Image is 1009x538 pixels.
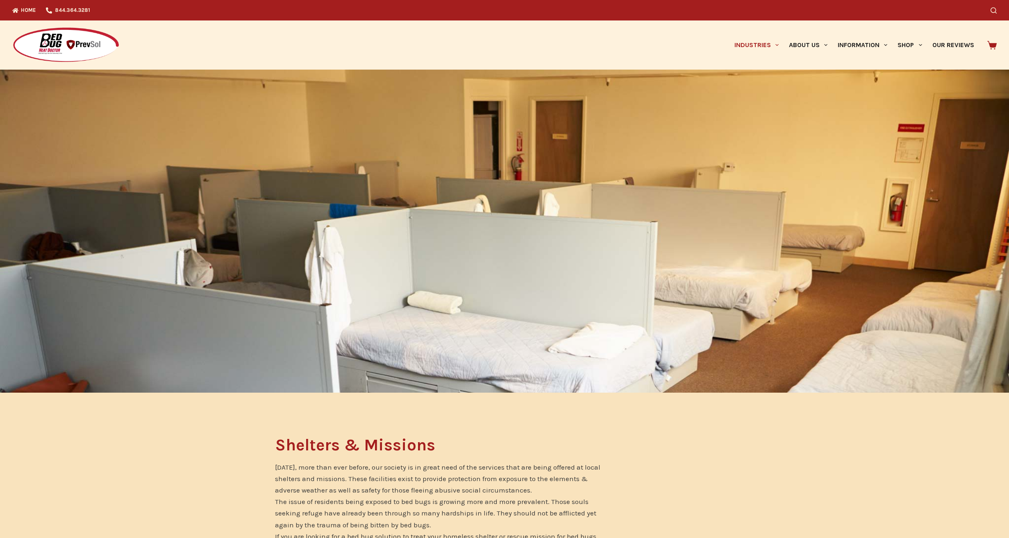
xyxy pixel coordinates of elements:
img: Prevsol/Bed Bug Heat Doctor [12,27,120,63]
button: Search [991,7,997,14]
a: Information [833,20,893,70]
a: Industries [729,20,784,70]
a: Our Reviews [927,20,979,70]
a: Shop [893,20,927,70]
nav: Primary [729,20,979,70]
h1: Shelters & Missions [275,437,608,453]
a: About Us [784,20,832,70]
